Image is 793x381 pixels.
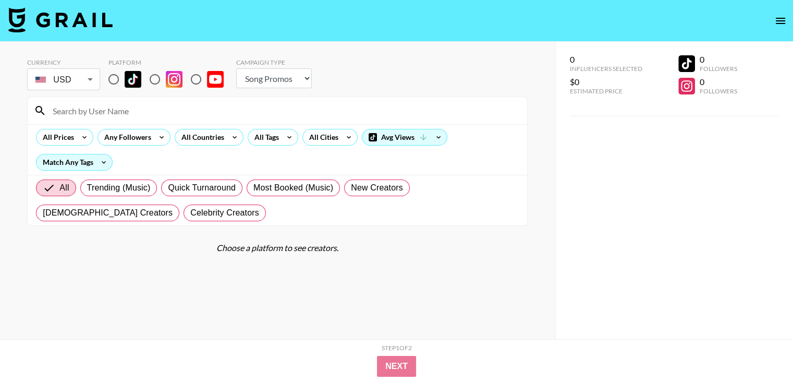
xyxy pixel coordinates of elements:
div: USD [29,70,98,89]
span: New Creators [351,182,403,194]
div: All Countries [175,129,226,145]
div: Followers [699,87,737,95]
div: Estimated Price [570,87,642,95]
div: Currency [27,58,100,66]
div: $0 [570,77,642,87]
iframe: Drift Widget Chat Controller [741,329,780,368]
div: Influencers Selected [570,65,642,73]
img: YouTube [207,71,224,88]
span: Celebrity Creators [190,207,259,219]
div: 0 [570,54,642,65]
div: Platform [108,58,232,66]
div: Followers [699,65,737,73]
div: Avg Views [362,129,447,145]
span: All [59,182,69,194]
button: Next [377,356,416,377]
div: Any Followers [98,129,153,145]
button: open drawer [770,10,791,31]
div: 0 [699,54,737,65]
div: Campaign Type [236,58,312,66]
span: [DEMOGRAPHIC_DATA] Creators [43,207,173,219]
div: All Tags [248,129,281,145]
div: Match Any Tags [36,154,112,170]
div: 0 [699,77,737,87]
div: Choose a platform to see creators. [27,243,528,253]
div: Step 1 of 2 [382,344,412,352]
span: Quick Turnaround [168,182,236,194]
span: Trending (Music) [87,182,151,194]
img: TikTok [125,71,141,88]
div: All Cities [303,129,340,145]
img: Grail Talent [8,7,113,32]
div: All Prices [36,129,76,145]
input: Search by User Name [46,102,521,119]
span: Most Booked (Music) [253,182,333,194]
img: Instagram [166,71,182,88]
